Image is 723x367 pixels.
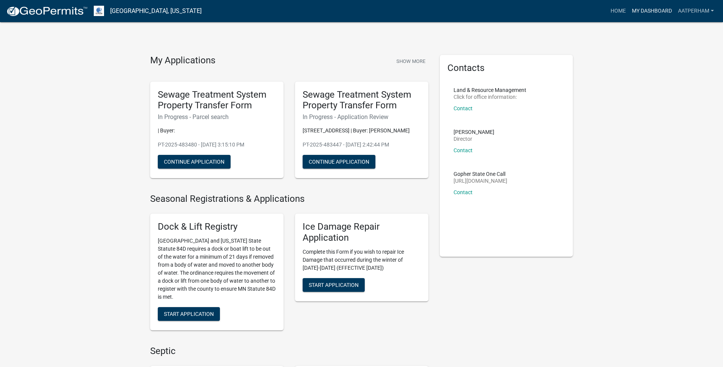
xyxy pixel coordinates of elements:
a: Home [608,4,629,18]
p: PT-2025-483480 - [DATE] 3:15:10 PM [158,141,276,149]
button: Show More [393,55,428,68]
a: [GEOGRAPHIC_DATA], [US_STATE] [110,5,202,18]
h6: In Progress - Application Review [303,113,421,121]
span: Start Application [164,311,214,317]
h6: In Progress - Parcel search [158,113,276,121]
img: Otter Tail County, Minnesota [94,6,104,16]
p: Gopher State One Call [454,171,507,177]
button: Start Application [303,278,365,292]
p: Director [454,136,494,142]
span: Start Application [309,282,359,288]
a: Contact [454,147,473,153]
a: My Dashboard [629,4,675,18]
h5: Sewage Treatment System Property Transfer Form [158,89,276,111]
h5: Contacts [447,63,566,74]
p: Land & Resource Management [454,87,526,93]
h5: Sewage Treatment System Property Transfer Form [303,89,421,111]
h5: Ice Damage Repair Application [303,221,421,243]
p: [PERSON_NAME] [454,129,494,135]
p: [GEOGRAPHIC_DATA] and [US_STATE] State Statute 84D requires a dock or boat lift to be out of the ... [158,237,276,301]
p: [URL][DOMAIN_NAME] [454,178,507,183]
p: | Buyer: [158,127,276,135]
button: Continue Application [303,155,375,169]
h4: Seasonal Registrations & Applications [150,193,428,204]
h4: My Applications [150,55,215,66]
a: Contact [454,189,473,195]
p: [STREET_ADDRESS] | Buyer: [PERSON_NAME] [303,127,421,135]
a: AATPerham [675,4,717,18]
button: Start Application [158,307,220,321]
a: Contact [454,105,473,111]
p: Complete this Form if you wish to repair Ice Damage that occurred during the winter of [DATE]-[DA... [303,248,421,272]
p: PT-2025-483447 - [DATE] 2:42:44 PM [303,141,421,149]
h4: Septic [150,346,428,357]
p: Click for office information: [454,94,526,100]
h5: Dock & Lift Registry [158,221,276,232]
button: Continue Application [158,155,231,169]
